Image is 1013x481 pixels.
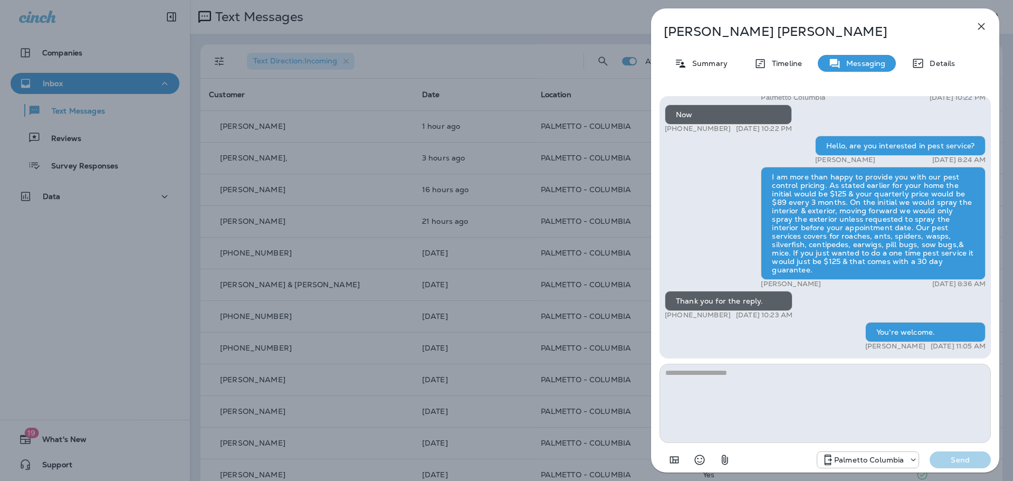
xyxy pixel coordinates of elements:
p: [PHONE_NUMBER] [665,311,731,319]
p: [PERSON_NAME] [865,342,925,351]
p: Messaging [841,59,885,68]
p: [PERSON_NAME] [815,156,875,164]
div: You're welcome. [865,322,986,342]
p: [DATE] 10:22 PM [736,125,792,133]
p: Palmetto Columbia [834,456,904,464]
p: [PERSON_NAME] [761,280,821,288]
p: [PERSON_NAME] [PERSON_NAME] [664,24,952,39]
div: Hello, are you interested in pest service? [815,136,986,156]
p: Palmetto Columbia [761,93,825,102]
p: [DATE] 8:24 AM [932,156,986,164]
button: Add in a premade template [664,449,685,470]
p: [DATE] 8:36 AM [932,280,986,288]
p: Summary [687,59,728,68]
p: Details [924,59,955,68]
p: Timeline [767,59,802,68]
div: Now [665,105,792,125]
button: Select an emoji [689,449,710,470]
p: [PHONE_NUMBER] [665,125,731,133]
div: +1 (803) 233-5290 [817,454,919,466]
div: I am more than happy to provide you with our pest control pricing. As stated earlier for your hom... [761,167,986,280]
p: [DATE] 10:22 PM [930,93,986,102]
p: [DATE] 10:23 AM [736,311,792,319]
div: Thank you for the reply. [665,291,792,311]
p: [DATE] 11:05 AM [931,342,986,351]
